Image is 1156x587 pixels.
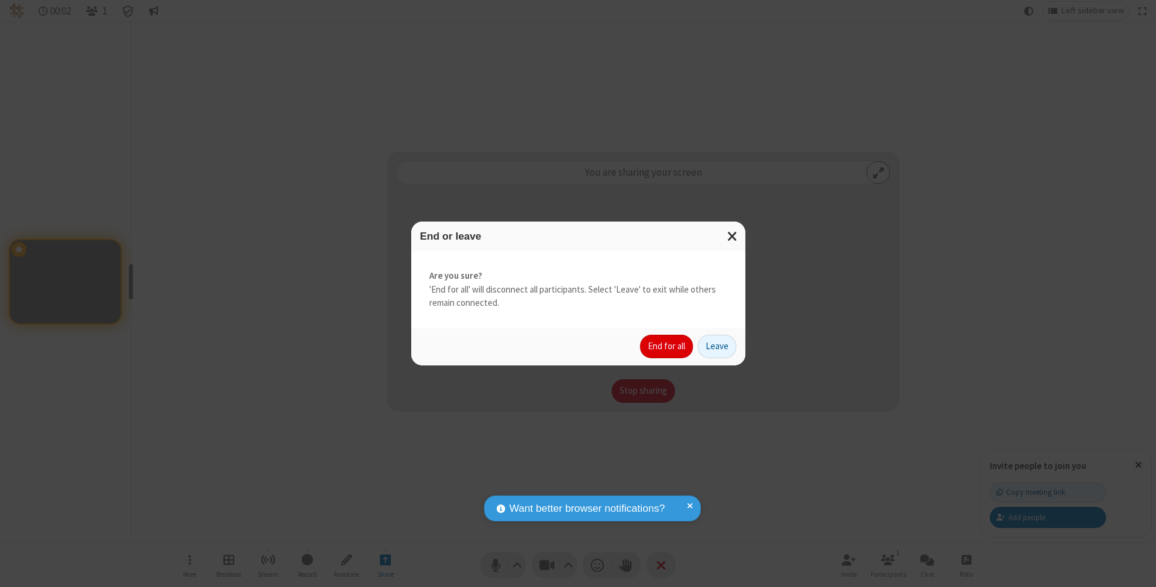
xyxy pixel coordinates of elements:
[698,335,736,359] button: Leave
[720,222,745,251] button: Close modal
[509,501,665,517] span: Want better browser notifications?
[640,335,693,359] button: End for all
[429,269,727,283] strong: Are you sure?
[411,251,745,328] div: 'End for all' will disconnect all participants. Select 'Leave' to exit while others remain connec...
[420,231,736,242] h3: End or leave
